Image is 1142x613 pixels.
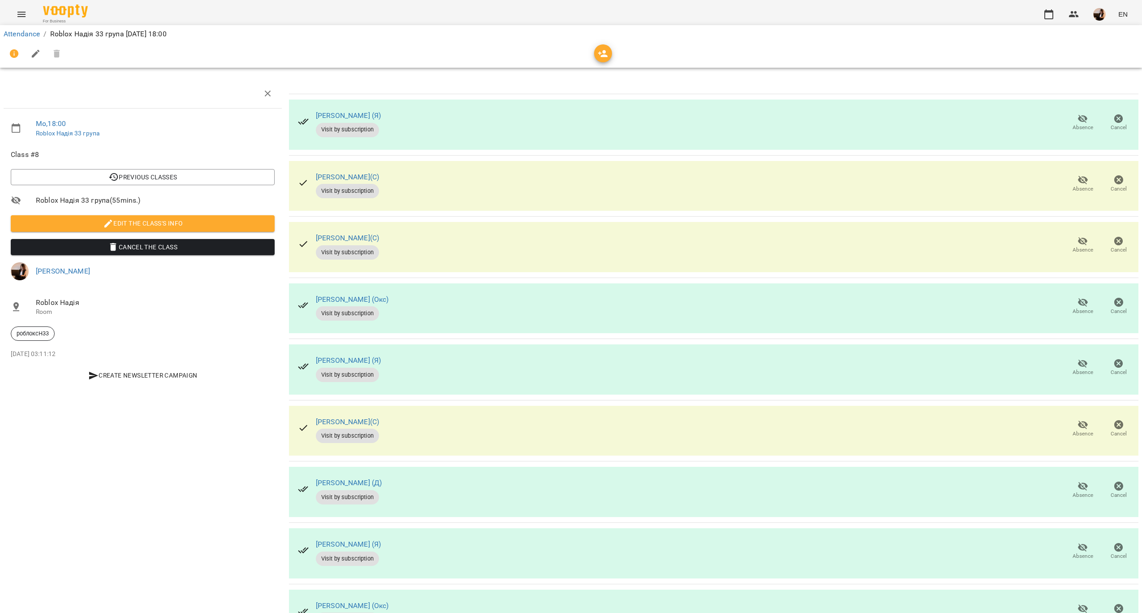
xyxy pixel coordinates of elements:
[11,4,32,25] button: Menu
[11,215,275,231] button: Edit the class's Info
[1111,246,1127,254] span: Cancel
[316,601,389,610] a: [PERSON_NAME] (Окс)
[43,4,88,17] img: Voopty Logo
[316,356,381,365] a: [PERSON_NAME] (Я)
[18,172,267,183] span: Previous Classes
[11,169,275,185] button: Previous Classes
[1101,539,1137,564] button: Cancel
[1065,294,1101,319] button: Absence
[1073,185,1093,193] span: Absence
[1065,110,1101,135] button: Absence
[36,297,275,308] span: Roblox Надія
[1101,294,1137,319] button: Cancel
[316,111,381,120] a: [PERSON_NAME] (Я)
[1111,491,1127,499] span: Cancel
[1111,430,1127,438] span: Cancel
[1065,233,1101,258] button: Absence
[1111,124,1127,131] span: Cancel
[1073,552,1093,560] span: Absence
[1111,185,1127,193] span: Cancel
[1073,308,1093,315] span: Absence
[1073,369,1093,376] span: Absence
[1073,491,1093,499] span: Absence
[1065,171,1101,196] button: Absence
[11,149,275,160] span: Class #8
[50,29,167,39] p: Roblox Надія 33 група [DATE] 18:00
[316,295,389,304] a: [PERSON_NAME] (Окс)
[1073,124,1093,131] span: Absence
[1101,417,1137,442] button: Cancel
[316,417,379,426] a: [PERSON_NAME](С)
[4,30,40,38] a: Attendance
[11,367,275,383] button: Create Newsletter Campaign
[1073,246,1093,254] span: Absence
[316,187,379,195] span: Visit by subscription
[316,173,379,181] a: [PERSON_NAME](С)
[1111,308,1127,315] span: Cancel
[11,350,275,359] p: [DATE] 03:11:12
[1101,355,1137,380] button: Cancel
[1093,8,1106,21] img: f1c8304d7b699b11ef2dd1d838014dff.jpg
[11,239,275,255] button: Cancel the class
[316,234,379,242] a: [PERSON_NAME](С)
[11,326,55,341] div: роблоксН33
[316,540,381,548] a: [PERSON_NAME] (Я)
[1065,478,1101,503] button: Absence
[36,130,99,137] a: Roblox Надія 33 група
[1065,539,1101,564] button: Absence
[316,126,379,134] span: Visit by subscription
[18,218,267,229] span: Edit the class's Info
[1065,355,1101,380] button: Absence
[36,195,275,206] span: Roblox Надія 33 група ( 55 mins. )
[11,262,29,280] img: f1c8304d7b699b11ef2dd1d838014dff.jpg
[1101,110,1137,135] button: Cancel
[316,432,379,440] span: Visit by subscription
[316,248,379,257] span: Visit by subscription
[36,267,90,275] a: [PERSON_NAME]
[316,478,382,487] a: [PERSON_NAME] (Д)
[14,370,271,381] span: Create Newsletter Campaign
[316,555,379,563] span: Visit by subscription
[36,119,66,128] a: Mo , 18:00
[1073,430,1093,438] span: Absence
[316,371,379,379] span: Visit by subscription
[1111,369,1127,376] span: Cancel
[1065,417,1101,442] button: Absence
[1101,478,1137,503] button: Cancel
[36,308,275,317] p: Room
[43,29,46,39] li: /
[1101,233,1137,258] button: Cancel
[4,29,1138,39] nav: breadcrumb
[18,242,267,252] span: Cancel the class
[1118,9,1128,19] span: EN
[316,309,379,317] span: Visit by subscription
[1115,6,1131,22] button: EN
[11,330,54,338] span: роблоксН33
[316,493,379,501] span: Visit by subscription
[1101,171,1137,196] button: Cancel
[43,18,88,24] span: For Business
[1111,552,1127,560] span: Cancel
